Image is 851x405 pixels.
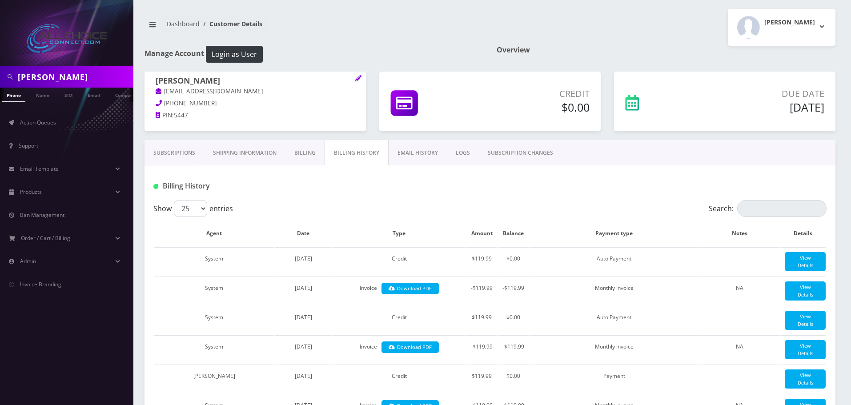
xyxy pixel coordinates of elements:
[19,142,38,149] span: Support
[498,365,529,393] td: $0.00
[530,221,698,246] th: Payment type
[699,335,779,364] td: NA
[111,88,140,101] a: Company
[145,140,204,166] a: Subscriptions
[333,365,466,393] td: Credit
[295,255,312,262] span: [DATE]
[285,140,325,166] a: Billing
[785,281,826,301] a: View Details
[154,247,274,276] td: System
[498,221,529,246] th: Balance
[498,277,529,305] td: -$119.99
[154,221,274,246] th: Agent
[466,335,497,364] td: -$119.99
[785,340,826,359] a: View Details
[696,87,824,100] p: Due Date
[295,343,312,350] span: [DATE]
[83,88,104,101] a: Email
[333,306,466,334] td: Credit
[498,247,529,276] td: $0.00
[479,87,590,100] p: Credit
[764,19,815,26] h2: [PERSON_NAME]
[164,99,217,107] span: [PHONE_NUMBER]
[275,221,332,246] th: Date
[728,9,835,46] button: [PERSON_NAME]
[479,140,562,166] a: SUBSCRIPTION CHANGES
[295,313,312,321] span: [DATE]
[699,277,779,305] td: NA
[174,200,207,217] select: Showentries
[530,306,698,334] td: Auto Payment
[466,277,497,305] td: -$119.99
[153,182,369,190] h1: Billing History
[699,221,779,246] th: Notes
[381,283,439,295] a: Download PDF
[325,140,389,166] a: Billing History
[20,119,56,126] span: Action Queues
[333,335,466,364] td: Invoice
[479,100,590,114] h5: $0.00
[20,257,36,265] span: Admin
[200,19,262,28] li: Customer Details
[530,335,698,364] td: Monthly invoice
[447,140,479,166] a: LOGS
[466,306,497,334] td: $119.99
[20,188,42,196] span: Products
[785,252,826,271] a: View Details
[381,341,439,353] a: Download PDF
[20,281,61,288] span: Invoice Branding
[466,221,497,246] th: Amount
[295,372,312,380] span: [DATE]
[737,200,827,217] input: Search:
[60,88,77,101] a: SIM
[333,277,466,305] td: Invoice
[153,200,233,217] label: Show entries
[156,76,355,87] h1: [PERSON_NAME]
[530,365,698,393] td: Payment
[530,247,698,276] td: Auto Payment
[785,369,826,389] a: View Details
[20,165,59,172] span: Email Template
[466,247,497,276] td: $119.99
[145,15,483,40] nav: breadcrumb
[20,211,64,219] span: Ban Management
[156,111,174,120] a: PIN:
[32,88,54,101] a: Name
[174,111,188,119] span: 5447
[2,88,25,102] a: Phone
[389,140,447,166] a: EMAIL HISTORY
[167,20,200,28] a: Dashboard
[709,200,827,217] label: Search:
[154,365,274,393] td: [PERSON_NAME]
[295,284,312,292] span: [DATE]
[145,46,483,63] h1: Manage Account
[498,306,529,334] td: $0.00
[154,277,274,305] td: System
[780,221,826,246] th: Details
[206,46,263,63] button: Login as User
[466,365,497,393] td: $119.99
[204,48,263,58] a: Login as User
[498,335,529,364] td: -$119.99
[497,46,835,54] h1: Overview
[154,306,274,334] td: System
[530,277,698,305] td: Monthly invoice
[21,234,70,242] span: Order / Cart / Billing
[333,247,466,276] td: Credit
[18,68,131,85] input: Search in Company
[785,311,826,330] a: View Details
[333,221,466,246] th: Type
[156,87,263,96] a: [EMAIL_ADDRESS][DOMAIN_NAME]
[696,100,824,114] h5: [DATE]
[154,335,274,364] td: System
[27,24,107,53] img: All Choice Connect
[204,140,285,166] a: Shipping Information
